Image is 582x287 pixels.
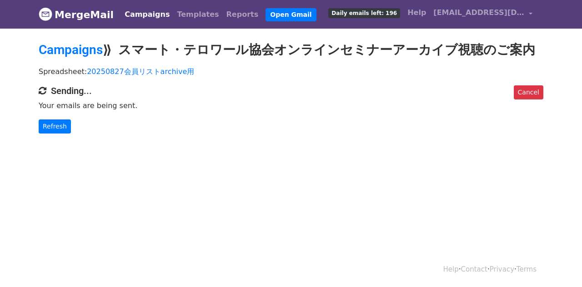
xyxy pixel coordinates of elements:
a: Help [404,4,430,22]
a: Campaigns [121,5,173,24]
a: Reports [223,5,262,24]
img: MergeMail logo [39,7,52,21]
a: Cancel [514,85,543,99]
a: Daily emails left: 196 [325,4,404,22]
p: Your emails are being sent. [39,101,543,110]
a: Open Gmail [266,8,316,21]
a: Help [443,265,459,273]
a: Refresh [39,119,71,134]
a: 20250827会員リストarchive用 [87,67,194,76]
a: Contact [461,265,487,273]
a: Terms [517,265,537,273]
h2: ⟫ スマート・テロワール協会オンラインセミナーアーカイブ視聴のご案内 [39,42,543,58]
a: [EMAIL_ADDRESS][DOMAIN_NAME] [430,4,536,25]
a: MergeMail [39,5,114,24]
span: [EMAIL_ADDRESS][DOMAIN_NAME] [433,7,524,18]
a: Templates [173,5,222,24]
h4: Sending... [39,85,543,96]
a: Privacy [490,265,514,273]
a: Campaigns [39,42,103,57]
span: Daily emails left: 196 [328,8,400,18]
p: Spreadsheet: [39,67,543,76]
